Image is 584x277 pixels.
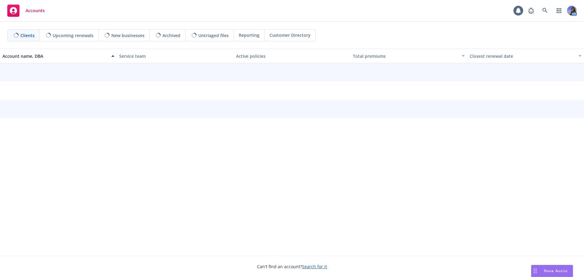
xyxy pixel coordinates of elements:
button: Total premiums [350,49,467,63]
span: Upcoming renewals [53,32,93,39]
a: Search [539,5,551,17]
span: Archived [162,32,180,39]
span: Reporting [239,32,259,38]
span: Nova Assist [544,268,568,273]
button: Active policies [234,49,350,63]
span: New businesses [111,32,144,39]
div: Total premiums [353,53,458,59]
div: Closest renewal date [470,53,575,59]
img: photo [567,6,577,16]
button: Closest renewal date [467,49,584,63]
div: Active policies [236,53,348,59]
a: Search for it [302,264,327,269]
button: Nova Assist [531,265,573,277]
span: Can't find an account? [257,263,327,270]
a: Report a Bug [525,5,537,17]
div: Drag to move [531,265,539,277]
a: Accounts [5,2,47,19]
span: Clients [20,32,35,39]
span: Untriaged files [198,32,229,39]
a: Switch app [553,5,565,17]
span: Customer Directory [269,32,311,38]
div: Account name, DBA [2,53,108,59]
span: Accounts [26,8,45,13]
div: Service team [119,53,231,59]
button: Service team [117,49,234,63]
